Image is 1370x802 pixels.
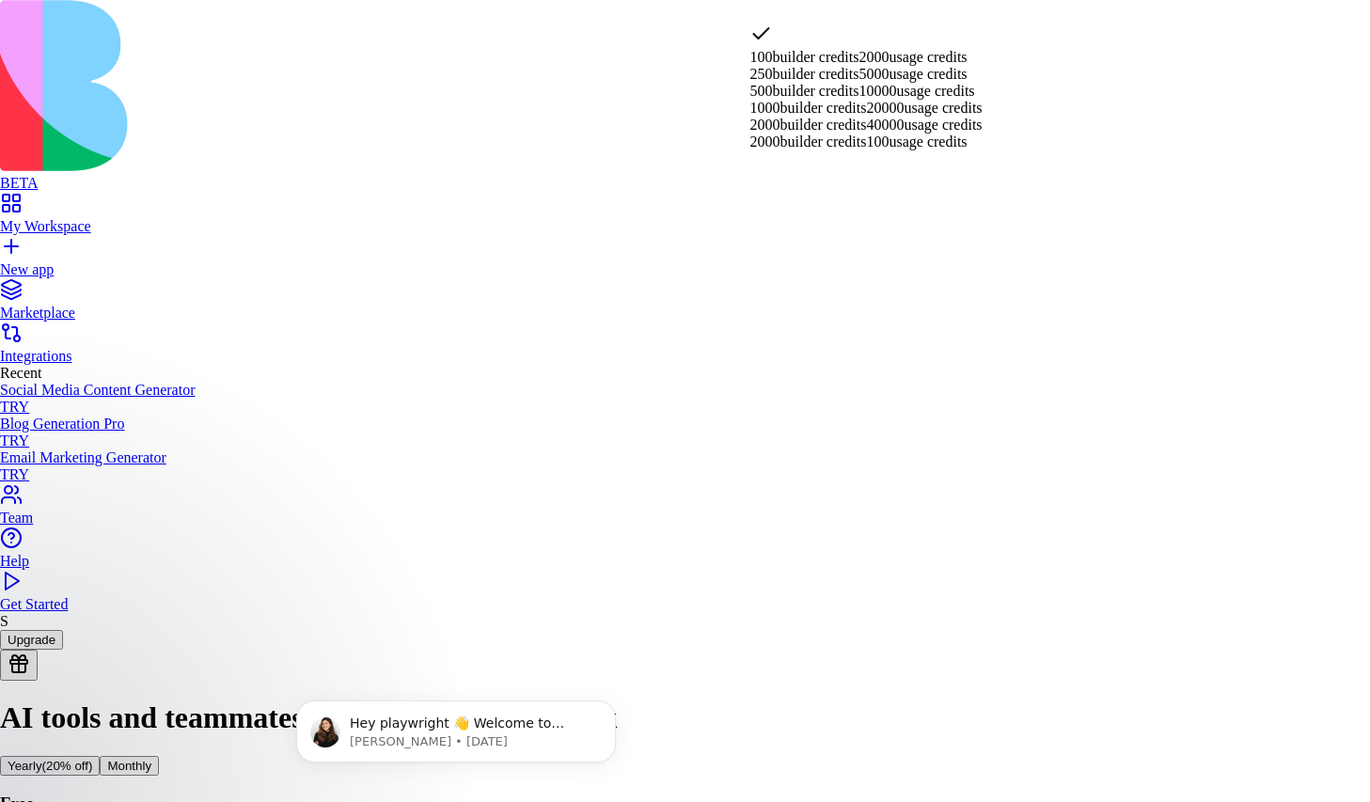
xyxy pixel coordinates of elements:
[750,49,859,65] span: 100 builder credits
[858,49,967,65] span: 2000 usage credits
[866,117,982,133] span: 40000 usage credits
[750,100,867,116] span: 1000 builder credits
[866,134,967,149] span: 100 usage credits
[268,661,644,793] iframe: Intercom notifications message
[750,83,859,99] span: 500 builder credits
[750,66,859,82] span: 250 builder credits
[858,66,967,82] span: 5000 usage credits
[858,83,974,99] span: 10000 usage credits
[750,134,867,149] span: 2000 builder credits
[750,117,867,133] span: 2000 builder credits
[866,100,982,116] span: 20000 usage credits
